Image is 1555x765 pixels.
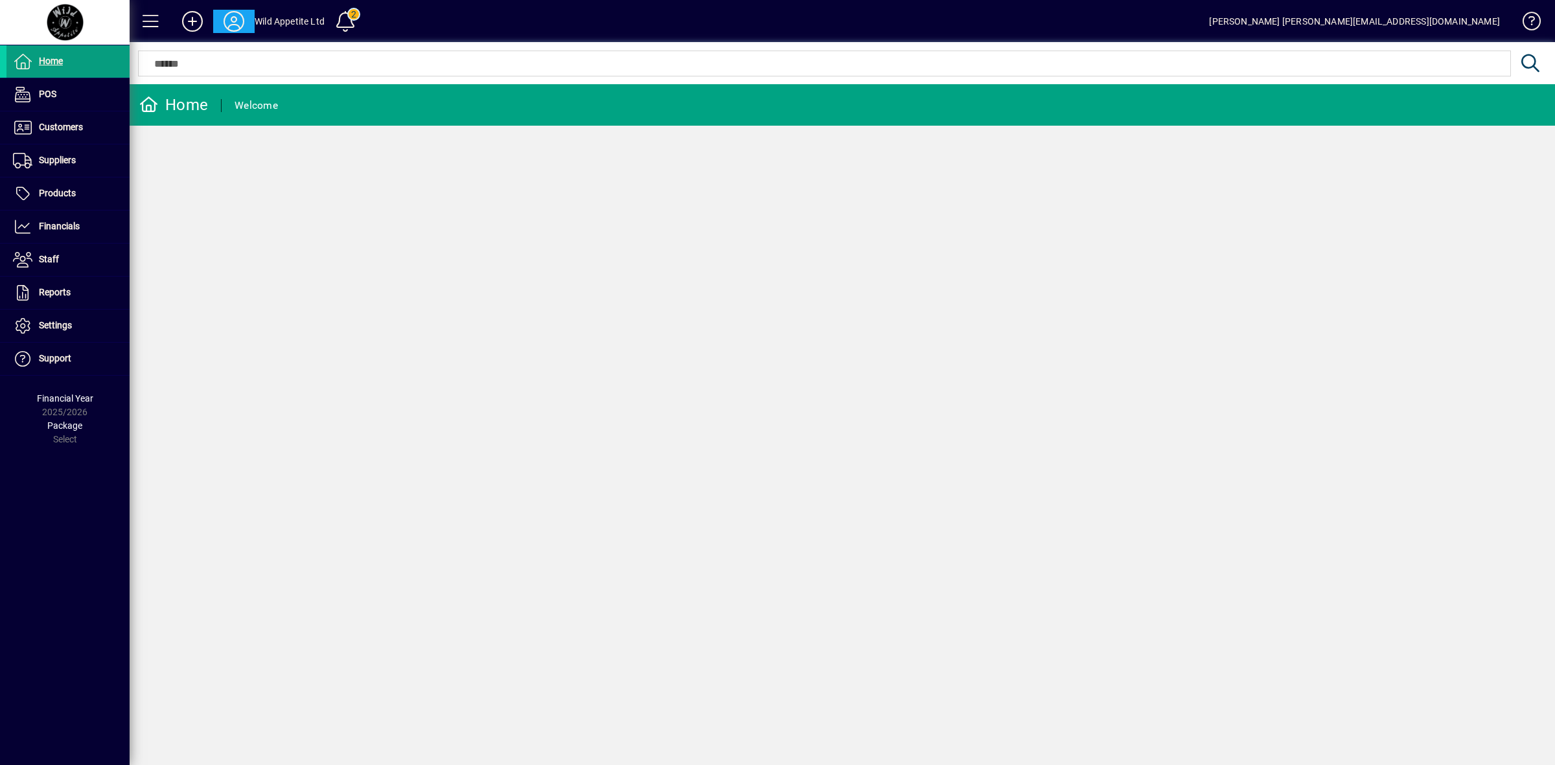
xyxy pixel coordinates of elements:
button: Profile [213,10,255,33]
span: Reports [39,287,71,297]
span: Financials [39,221,80,231]
div: Wild Appetite Ltd [255,11,325,32]
span: POS [39,89,56,99]
a: Staff [6,244,130,276]
span: Package [47,420,82,431]
a: Products [6,177,130,210]
a: Suppliers [6,144,130,177]
a: Knowledge Base [1513,3,1539,45]
span: Suppliers [39,155,76,165]
span: Support [39,353,71,363]
a: Financials [6,211,130,243]
span: Home [39,56,63,66]
span: Customers [39,122,83,132]
span: Staff [39,254,59,264]
a: Reports [6,277,130,309]
span: Settings [39,320,72,330]
span: Products [39,188,76,198]
a: Customers [6,111,130,144]
a: Support [6,343,130,375]
button: Add [172,10,213,33]
div: Home [139,95,208,115]
div: [PERSON_NAME] [PERSON_NAME][EMAIL_ADDRESS][DOMAIN_NAME] [1209,11,1500,32]
a: POS [6,78,130,111]
span: Financial Year [37,393,93,404]
a: Settings [6,310,130,342]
